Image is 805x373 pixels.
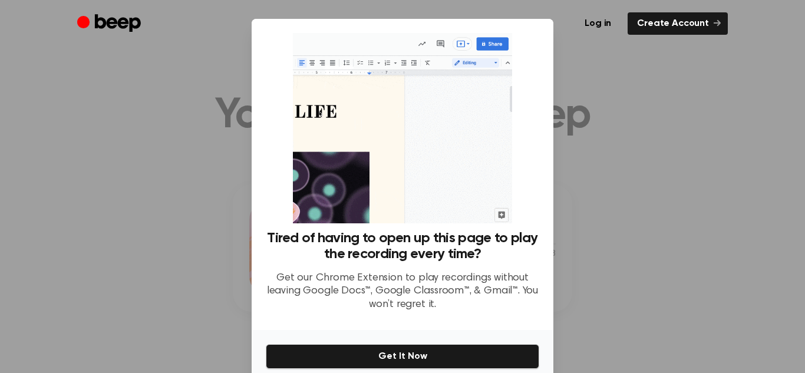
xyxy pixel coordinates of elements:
[77,12,144,35] a: Beep
[293,33,512,223] img: Beep extension in action
[575,12,621,35] a: Log in
[266,230,539,262] h3: Tired of having to open up this page to play the recording every time?
[266,344,539,369] button: Get It Now
[266,272,539,312] p: Get our Chrome Extension to play recordings without leaving Google Docs™, Google Classroom™, & Gm...
[628,12,728,35] a: Create Account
